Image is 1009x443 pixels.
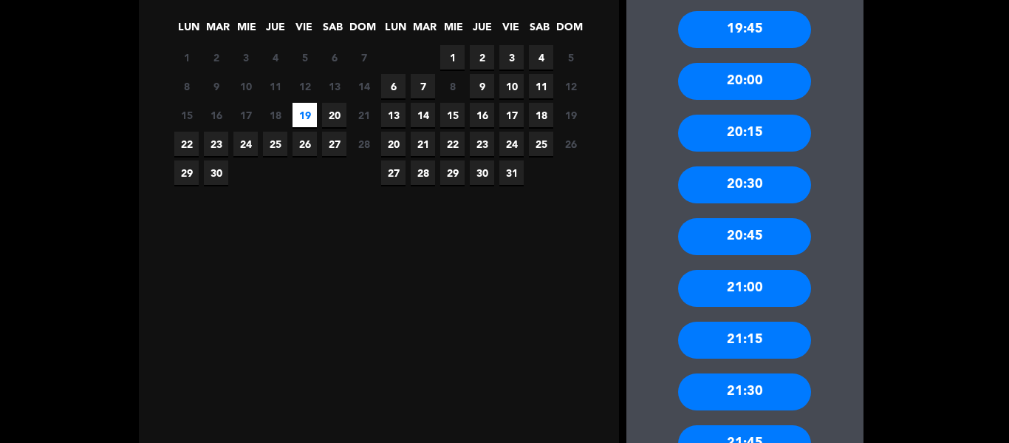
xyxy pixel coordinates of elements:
[383,18,408,43] span: LUN
[352,74,376,98] span: 14
[292,18,316,43] span: VIE
[558,132,583,156] span: 26
[381,74,406,98] span: 6
[177,18,201,43] span: LUN
[204,132,228,156] span: 23
[440,160,465,185] span: 29
[174,103,199,127] span: 15
[470,74,494,98] span: 9
[322,74,346,98] span: 13
[352,103,376,127] span: 21
[678,373,811,410] div: 21:30
[174,45,199,70] span: 1
[174,132,199,156] span: 22
[204,74,228,98] span: 9
[411,132,435,156] span: 21
[233,132,258,156] span: 24
[381,103,406,127] span: 13
[470,103,494,127] span: 16
[204,160,228,185] span: 30
[499,45,524,70] span: 3
[263,45,287,70] span: 4
[322,45,346,70] span: 6
[352,45,376,70] span: 7
[499,103,524,127] span: 17
[470,160,494,185] span: 30
[470,132,494,156] span: 23
[234,18,259,43] span: MIE
[440,45,465,70] span: 1
[293,103,317,127] span: 19
[293,74,317,98] span: 12
[412,18,437,43] span: MAR
[678,11,811,48] div: 19:45
[349,18,374,43] span: DOM
[381,160,406,185] span: 27
[440,103,465,127] span: 15
[411,160,435,185] span: 28
[233,74,258,98] span: 10
[558,74,583,98] span: 12
[411,74,435,98] span: 7
[263,103,287,127] span: 18
[529,45,553,70] span: 4
[529,74,553,98] span: 11
[678,63,811,100] div: 20:00
[204,103,228,127] span: 16
[440,132,465,156] span: 22
[441,18,465,43] span: MIE
[174,74,199,98] span: 8
[678,270,811,307] div: 21:00
[293,45,317,70] span: 5
[678,115,811,152] div: 20:15
[411,103,435,127] span: 14
[174,160,199,185] span: 29
[527,18,552,43] span: SAB
[322,103,346,127] span: 20
[678,166,811,203] div: 20:30
[205,18,230,43] span: MAR
[558,45,583,70] span: 5
[499,74,524,98] span: 10
[470,18,494,43] span: JUE
[233,45,258,70] span: 3
[499,18,523,43] span: VIE
[529,103,553,127] span: 18
[322,132,346,156] span: 27
[678,218,811,255] div: 20:45
[381,132,406,156] span: 20
[233,103,258,127] span: 17
[558,103,583,127] span: 19
[293,132,317,156] span: 26
[321,18,345,43] span: SAB
[440,74,465,98] span: 8
[499,132,524,156] span: 24
[499,160,524,185] span: 31
[204,45,228,70] span: 2
[556,18,581,43] span: DOM
[470,45,494,70] span: 2
[263,74,287,98] span: 11
[263,132,287,156] span: 25
[529,132,553,156] span: 25
[263,18,287,43] span: JUE
[678,322,811,359] div: 21:15
[352,132,376,156] span: 28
